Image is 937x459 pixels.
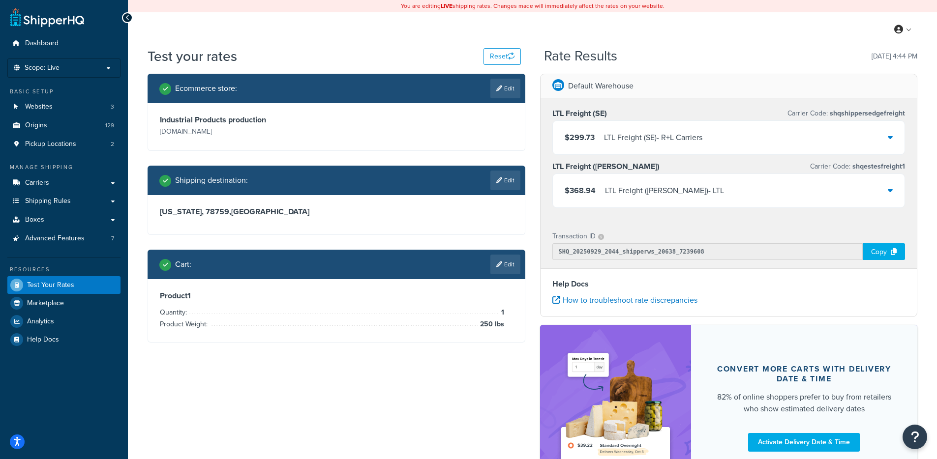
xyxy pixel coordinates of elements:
[111,140,114,148] span: 2
[27,317,54,326] span: Analytics
[810,160,905,173] p: Carrier Code:
[715,391,894,415] div: 82% of online shoppers prefer to buy from retailers who show estimated delivery dates
[490,171,520,190] a: Edit
[565,132,595,143] span: $299.73
[7,135,121,153] a: Pickup Locations2
[441,1,453,10] b: LIVE
[490,255,520,274] a: Edit
[175,176,248,185] h2: Shipping destination :
[552,162,660,172] h3: LTL Freight ([PERSON_NAME])
[25,103,53,111] span: Websites
[715,364,894,384] div: Convert more carts with delivery date & time
[605,184,724,198] div: LTL Freight ([PERSON_NAME]) - LTL
[25,39,59,48] span: Dashboard
[27,299,64,308] span: Marketplace
[148,47,237,66] h1: Test your rates
[25,234,85,243] span: Advanced Features
[25,140,76,148] span: Pickup Locations
[7,116,121,135] a: Origins129
[7,34,121,53] a: Dashboard
[552,109,607,118] h3: LTL Freight (SE)
[160,291,513,301] h3: Product 1
[25,197,71,205] span: Shipping Rules
[25,179,49,187] span: Carriers
[903,425,927,449] button: Open Resource Center
[105,121,114,130] span: 129
[160,125,334,139] p: [DOMAIN_NAME]
[160,307,189,317] span: Quantity:
[568,79,634,93] p: Default Warehouse
[7,116,121,135] li: Origins
[872,50,917,63] p: [DATE] 4:44 PM
[7,192,121,210] a: Shipping Rules
[7,265,121,274] div: Resources
[478,318,504,330] span: 250 lbs
[27,336,59,344] span: Help Docs
[499,307,504,318] span: 1
[7,174,121,192] a: Carriers
[604,131,702,144] div: LTL Freight (SE) - R+L Carriers
[552,229,596,243] p: Transaction ID
[7,229,121,248] li: Advanced Features
[490,79,520,98] a: Edit
[160,207,513,217] h3: [US_STATE], 78759 , [GEOGRAPHIC_DATA]
[7,211,121,229] a: Boxes
[7,229,121,248] a: Advanced Features7
[175,260,191,269] h2: Cart :
[27,281,74,289] span: Test Your Rates
[7,87,121,96] div: Basic Setup
[111,103,114,111] span: 3
[552,278,906,290] h4: Help Docs
[7,294,121,312] a: Marketplace
[160,319,210,329] span: Product Weight:
[565,185,596,196] span: $368.94
[111,234,114,243] span: 7
[7,331,121,348] a: Help Docs
[863,243,905,260] div: Copy
[552,294,697,306] a: How to troubleshoot rate discrepancies
[25,121,47,130] span: Origins
[7,98,121,116] li: Websites
[7,98,121,116] a: Websites3
[828,108,905,118] span: shqshippersedgefreight
[7,276,121,294] a: Test Your Rates
[850,161,905,172] span: shqestesfreight1
[160,115,334,125] h3: Industrial Products production
[25,216,44,224] span: Boxes
[484,48,521,65] button: Reset
[748,433,860,452] a: Activate Delivery Date & Time
[7,135,121,153] li: Pickup Locations
[175,84,237,93] h2: Ecommerce store :
[544,49,617,64] h2: Rate Results
[25,64,60,72] span: Scope: Live
[7,313,121,330] a: Analytics
[787,107,905,120] p: Carrier Code:
[7,163,121,172] div: Manage Shipping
